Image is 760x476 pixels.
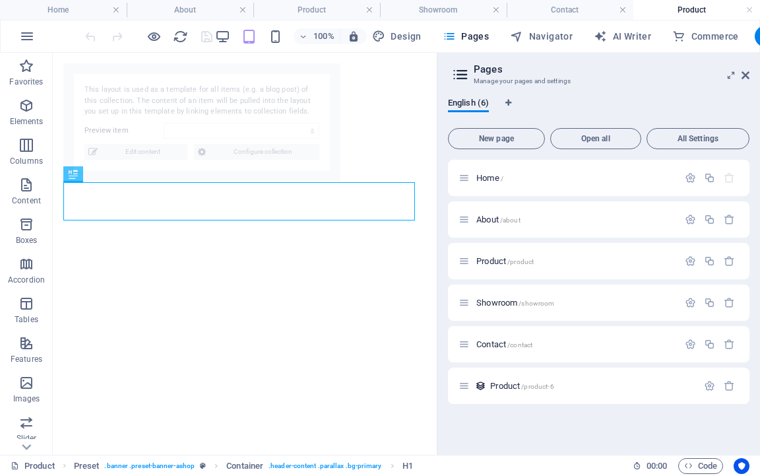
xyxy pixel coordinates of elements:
[704,214,715,225] div: Duplicate
[724,297,735,308] div: Remove
[8,275,45,285] p: Accordion
[127,3,253,17] h4: About
[556,135,635,143] span: Open all
[10,116,44,127] p: Elements
[519,300,554,307] span: /showroom
[704,380,715,391] div: Settings
[476,215,521,224] span: Click to open page
[104,458,195,474] span: . banner .preset-banner-ashop
[486,382,697,390] div: Product/product-6
[633,458,668,474] h6: Session time
[684,458,717,474] span: Code
[507,3,633,17] h4: Contact
[443,30,489,43] span: Pages
[490,381,554,391] span: Click to open page
[500,217,521,224] span: /about
[734,458,749,474] button: Usercentrics
[507,258,534,265] span: /product
[226,458,263,474] span: Click to select. Double-click to edit
[313,28,334,44] h6: 100%
[724,339,735,350] div: Remove
[200,462,206,469] i: This element is a customizable preset
[253,3,380,17] h4: Product
[348,30,360,42] i: On resize automatically adjust zoom level to fit chosen device.
[402,458,413,474] span: Click to select. Double-click to edit
[667,26,744,47] button: Commerce
[704,172,715,184] div: Duplicate
[521,383,554,390] span: /product-6
[685,172,696,184] div: Settings
[472,340,678,349] div: Contact/contact
[380,3,507,17] h4: Showroom
[507,341,532,349] span: /contact
[672,30,739,43] span: Commerce
[448,128,545,149] button: New page
[10,156,43,166] p: Columns
[74,458,413,474] nav: breadcrumb
[476,256,534,266] span: Click to open page
[448,98,749,123] div: Language Tabs
[448,95,489,114] span: English (6)
[146,28,162,44] button: Click here to leave preview mode and continue editing
[588,26,656,47] button: AI Writer
[11,354,42,364] p: Features
[550,128,641,149] button: Open all
[724,380,735,391] div: Remove
[437,26,494,47] button: Pages
[172,28,188,44] button: reload
[685,214,696,225] div: Settings
[647,458,667,474] span: 00 00
[476,339,532,349] span: Click to open page
[474,63,749,75] h2: Pages
[510,30,573,43] span: Navigator
[724,255,735,267] div: Remove
[15,314,38,325] p: Tables
[685,255,696,267] div: Settings
[454,135,539,143] span: New page
[16,235,38,246] p: Boxes
[474,75,723,87] h3: Manage your pages and settings
[74,458,100,474] span: Click to select. Double-click to edit
[704,339,715,350] div: Duplicate
[704,255,715,267] div: Duplicate
[294,28,340,44] button: 100%
[173,29,188,44] i: Reload page
[505,26,578,47] button: Navigator
[656,461,658,471] span: :
[472,298,678,307] div: Showroom/showroom
[16,433,37,444] p: Slider
[269,458,381,474] span: . header-content .parallax .bg-primary
[12,195,41,206] p: Content
[685,339,696,350] div: Settings
[372,30,422,43] span: Design
[724,214,735,225] div: Remove
[594,30,651,43] span: AI Writer
[9,77,43,87] p: Favorites
[704,297,715,308] div: Duplicate
[476,298,554,308] span: Click to open page
[13,393,40,404] p: Images
[475,380,486,391] div: This layout is used as a template for all items (e.g. a blog post) of this collection. The conten...
[11,458,55,474] a: Click to cancel selection. Double-click to open Pages
[633,3,760,17] h4: Product
[685,297,696,308] div: Settings
[367,26,427,47] button: Design
[724,172,735,184] div: The startpage cannot be deleted
[647,128,749,149] button: All Settings
[501,175,503,182] span: /
[367,26,427,47] div: Design (Ctrl+Alt+Y)
[472,257,678,265] div: Product/product
[476,173,503,183] span: Click to open page
[472,174,678,182] div: Home/
[652,135,744,143] span: All Settings
[472,215,678,224] div: About/about
[678,458,723,474] button: Code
